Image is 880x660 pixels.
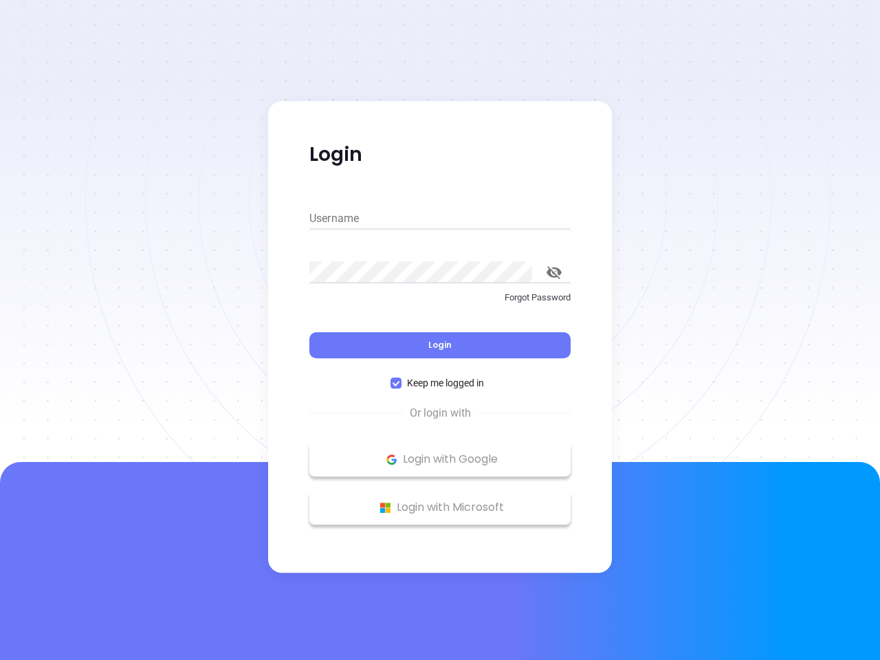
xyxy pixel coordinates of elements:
p: Login with Google [316,449,564,470]
p: Login [309,142,571,167]
p: Forgot Password [309,291,571,305]
button: Login [309,332,571,358]
img: Google Logo [383,451,400,468]
span: Keep me logged in [401,375,489,390]
a: Forgot Password [309,291,571,316]
button: Microsoft Logo Login with Microsoft [309,490,571,525]
button: toggle password visibility [538,256,571,289]
span: Or login with [403,405,478,421]
button: Google Logo Login with Google [309,442,571,476]
p: Login with Microsoft [316,497,564,518]
span: Login [428,339,452,351]
img: Microsoft Logo [377,499,394,516]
